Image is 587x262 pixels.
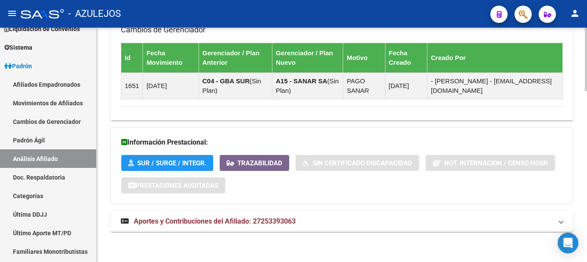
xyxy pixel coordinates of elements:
[134,217,296,225] span: Aportes y Contribuciones del Afiliado: 27253393063
[121,24,563,36] h3: Cambios de Gerenciador
[121,43,143,73] th: Id
[220,155,289,171] button: Trazabilidad
[427,43,563,73] th: Creado Por
[136,182,218,189] span: Prestaciones Auditadas
[296,155,419,171] button: Sin Certificado Discapacidad
[121,177,225,193] button: Prestaciones Auditadas
[199,43,272,73] th: Gerenciador / Plan Anterior
[385,73,427,99] td: [DATE]
[312,159,412,167] span: Sin Certificado Discapacidad
[4,43,32,52] span: Sistema
[343,73,385,99] td: PAGO SANAR
[4,24,80,34] span: Liquidación de Convenios
[276,77,327,85] strong: A15 - SANAR SA
[426,155,555,171] button: Not. Internacion / Censo Hosp.
[121,155,213,171] button: SUR / SURGE / INTEGR.
[4,61,32,71] span: Padrón
[199,73,272,99] td: ( )
[7,8,17,19] mat-icon: menu
[385,43,427,73] th: Fecha Creado
[272,73,343,99] td: ( )
[427,73,563,99] td: - [PERSON_NAME] - [EMAIL_ADDRESS][DOMAIN_NAME]
[143,73,199,99] td: [DATE]
[202,77,249,85] strong: C04 - GBA SUR
[143,43,199,73] th: Fecha Movimiento
[444,159,548,167] span: Not. Internacion / Censo Hosp.
[121,136,562,148] h3: Información Prestacional:
[68,4,121,23] span: - AZULEJOS
[276,77,339,94] span: Sin Plan
[558,233,578,253] div: Open Intercom Messenger
[137,159,206,167] span: SUR / SURGE / INTEGR.
[110,211,573,232] mat-expansion-panel-header: Aportes y Contribuciones del Afiliado: 27253393063
[570,8,580,19] mat-icon: person
[237,159,282,167] span: Trazabilidad
[272,43,343,73] th: Gerenciador / Plan Nuevo
[343,43,385,73] th: Motivo
[202,77,261,94] span: Sin Plan
[121,73,143,99] td: 1651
